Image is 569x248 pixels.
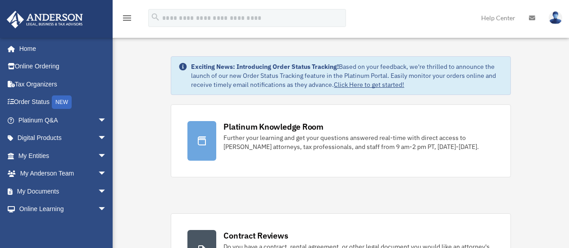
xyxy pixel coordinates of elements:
[6,93,120,112] a: Order StatusNEW
[122,16,132,23] a: menu
[6,147,120,165] a: My Entitiesarrow_drop_down
[549,11,562,24] img: User Pic
[98,165,116,183] span: arrow_drop_down
[98,147,116,165] span: arrow_drop_down
[6,200,120,218] a: Online Learningarrow_drop_down
[223,121,323,132] div: Platinum Knowledge Room
[98,129,116,148] span: arrow_drop_down
[98,200,116,219] span: arrow_drop_down
[171,104,510,177] a: Platinum Knowledge Room Further your learning and get your questions answered real-time with dire...
[223,133,494,151] div: Further your learning and get your questions answered real-time with direct access to [PERSON_NAM...
[6,129,120,147] a: Digital Productsarrow_drop_down
[52,95,72,109] div: NEW
[150,12,160,22] i: search
[98,182,116,201] span: arrow_drop_down
[6,75,120,93] a: Tax Organizers
[6,58,120,76] a: Online Ordering
[6,182,120,200] a: My Documentsarrow_drop_down
[122,13,132,23] i: menu
[223,230,288,241] div: Contract Reviews
[334,81,404,89] a: Click Here to get started!
[4,11,86,28] img: Anderson Advisors Platinum Portal
[191,63,339,71] strong: Exciting News: Introducing Order Status Tracking!
[6,40,116,58] a: Home
[6,111,120,129] a: Platinum Q&Aarrow_drop_down
[98,111,116,130] span: arrow_drop_down
[6,165,120,183] a: My Anderson Teamarrow_drop_down
[191,62,503,89] div: Based on your feedback, we're thrilled to announce the launch of our new Order Status Tracking fe...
